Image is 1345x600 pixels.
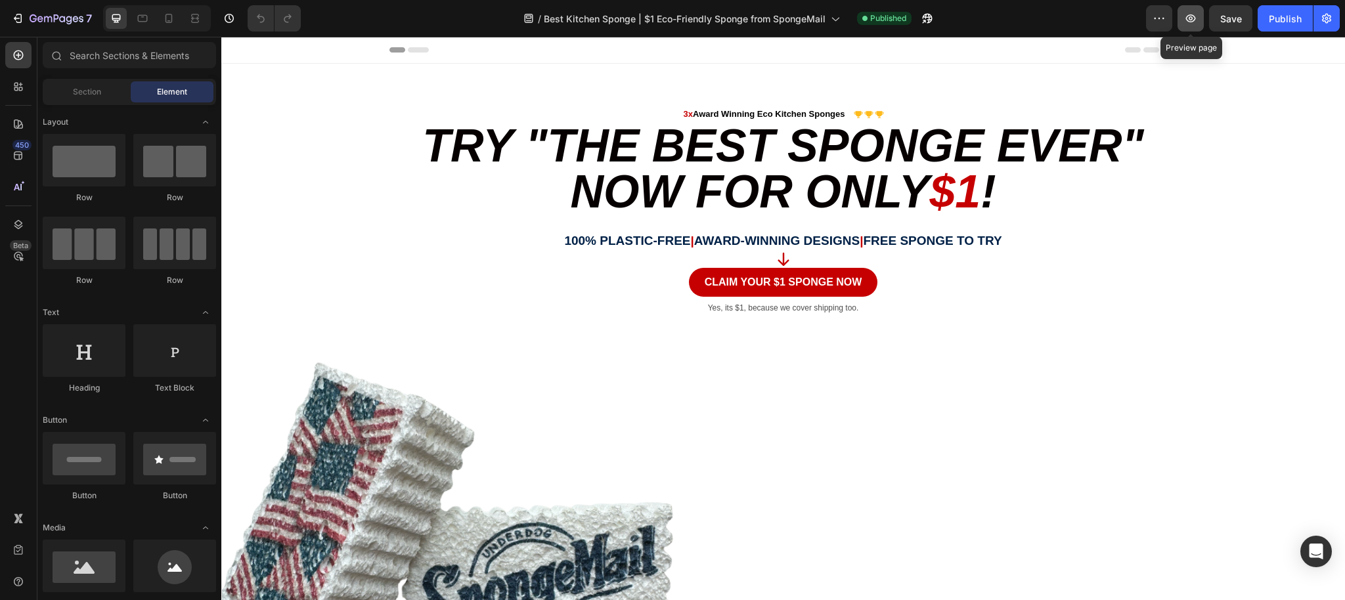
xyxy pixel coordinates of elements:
div: Row [133,274,216,286]
span: Element [157,86,187,98]
div: Beta [10,240,32,251]
span: Try "the Best Sponge Ever" Now for only [201,83,922,181]
iframe: Design area [221,37,1345,600]
div: Open Intercom Messenger [1300,536,1332,567]
span: Layout [43,116,68,128]
span: | [470,197,473,211]
a: Claim Your $1 Sponge NOW [468,231,657,261]
span: $1 [708,129,759,181]
span: Toggle open [195,517,216,538]
div: 450 [12,140,32,150]
span: Button [43,414,67,426]
div: Publish [1269,12,1302,26]
p: Claim Your $1 Sponge NOW [483,239,641,253]
span: Award Winning Eco Kitchen Sponges [472,72,624,82]
span: Best Kitchen Sponge | $1 Eco-Friendly Sponge from SpongeMail [544,12,826,26]
div: Text Block [133,382,216,394]
input: Search Sections & Elements [43,42,216,68]
span: 3x [462,72,472,82]
span: 100% Plastic-Free [343,197,469,211]
span: Section [73,86,101,98]
button: 7 [5,5,98,32]
div: Row [43,274,125,286]
span: Text [43,307,59,318]
p: 7 [86,11,92,26]
span: Free Sponge To Try [642,197,780,211]
span: ! [759,129,774,181]
span: Save [1220,13,1242,24]
button: Save [1209,5,1252,32]
span: Toggle open [195,410,216,431]
div: Row [43,192,125,204]
span: Yes, its $1, because we cover shipping too. [487,267,638,276]
span: Published [870,12,906,24]
span: Media [43,522,66,534]
span: Toggle open [195,302,216,323]
span: / [538,12,541,26]
div: Undo/Redo [248,5,301,32]
span: Toggle open [195,112,216,133]
span: Award-Winning Designs [473,197,638,211]
div: Button [133,490,216,502]
span: | [638,197,642,211]
div: Button [43,490,125,502]
button: Publish [1258,5,1313,32]
div: Row [133,192,216,204]
div: Heading [43,382,125,394]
